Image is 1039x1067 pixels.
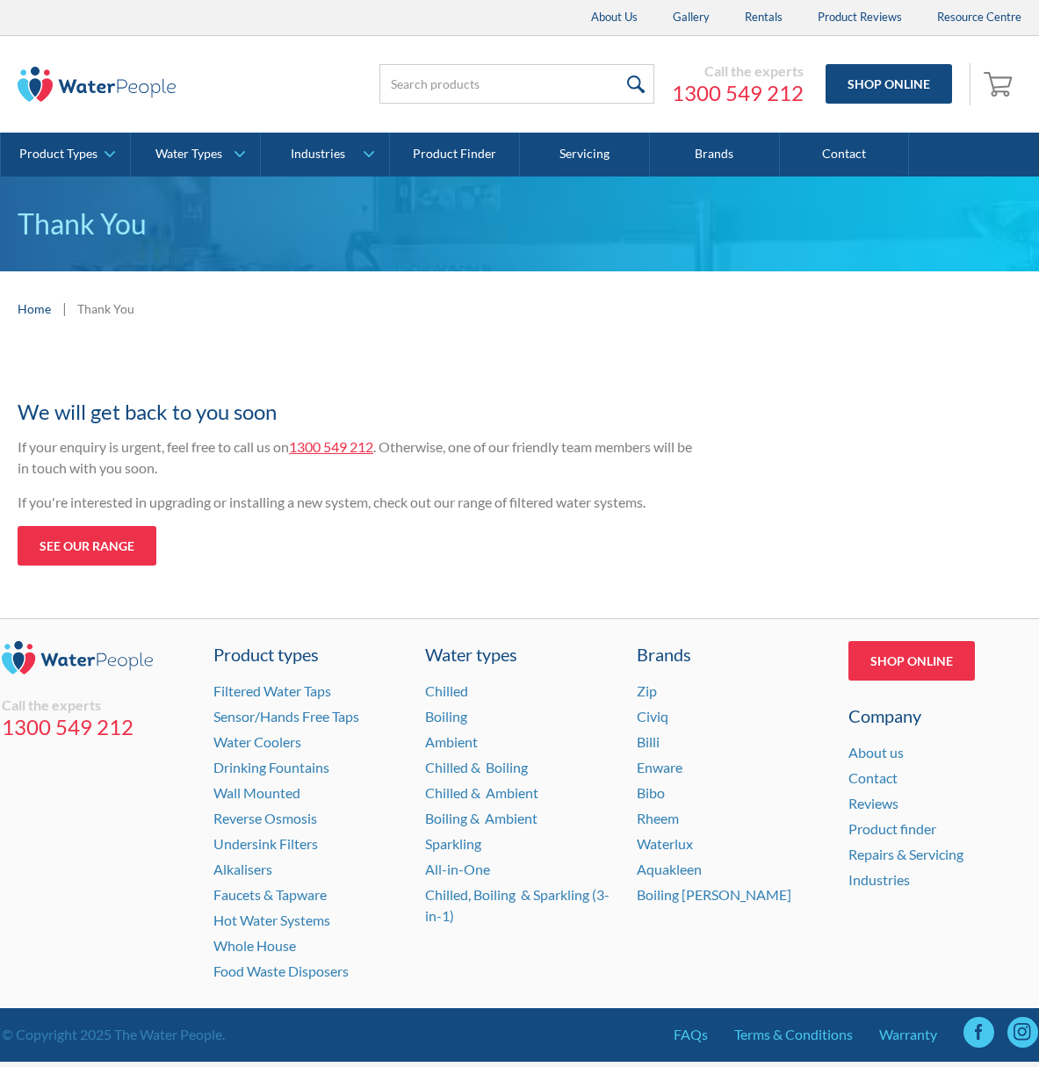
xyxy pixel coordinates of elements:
[672,62,804,80] div: Call the experts
[848,795,898,811] a: Reviews
[672,80,804,106] a: 1300 549 212
[19,147,97,162] div: Product Types
[848,703,1038,729] div: Company
[637,835,693,852] a: Waterlux
[390,133,520,177] a: Product Finder
[291,147,345,162] div: Industries
[637,733,660,750] a: Billi
[1,133,130,177] a: Product Types
[60,298,69,319] div: |
[213,682,331,699] a: Filtered Water Taps
[213,937,296,954] a: Whole House
[213,759,329,775] a: Drinking Fountains
[213,962,349,979] a: Food Waste Disposers
[2,714,191,740] a: 1300 549 212
[848,744,904,761] a: About us
[848,769,898,786] a: Contact
[826,64,952,104] a: Shop Online
[879,1024,937,1045] a: Warranty
[637,759,682,775] a: Enware
[18,526,156,566] a: See our range
[2,1024,225,1045] div: © Copyright 2025 The Water People.
[637,810,679,826] a: Rheem
[155,147,222,162] div: Water Types
[650,133,780,177] a: Brands
[18,364,703,387] h1: Thanks for your enquiry
[848,871,910,888] a: Industries
[213,912,330,928] a: Hot Water Systems
[637,886,791,903] a: Boiling [PERSON_NAME]
[213,886,327,903] a: Faucets & Tapware
[979,63,1021,105] a: Open cart
[734,1024,853,1045] a: Terms & Conditions
[213,641,403,667] a: Product types
[637,861,702,877] a: Aquakleen
[18,203,1021,245] p: Thank You
[131,133,260,177] a: Water Types
[213,708,359,725] a: Sensor/Hands Free Taps
[213,733,301,750] a: Water Coolers
[637,682,657,699] a: Zip
[637,641,826,667] div: Brands
[213,835,318,852] a: Undersink Filters
[425,784,538,801] a: Chilled & Ambient
[18,436,703,479] p: If your enquiry is urgent, feel free to call us on . Otherwise, one of our friendly team members ...
[848,820,936,837] a: Product finder
[18,396,703,428] h2: We will get back to you soon
[848,641,975,681] a: Shop Online
[2,696,191,714] div: Call the experts
[637,784,665,801] a: Bibo
[425,886,610,924] a: Chilled, Boiling & Sparkling (3-in-1)
[18,67,176,102] img: The Water People
[520,133,650,177] a: Servicing
[780,133,910,177] a: Contact
[425,861,490,877] a: All-in-One
[261,133,390,177] a: Industries
[18,492,703,513] p: If you're interested in upgrading or installing a new system, check out our range of filtered wat...
[213,861,272,877] a: Alkalisers
[425,733,478,750] a: Ambient
[18,299,51,318] a: Home
[637,708,668,725] a: Civiq
[848,846,963,862] a: Repairs & Servicing
[213,810,317,826] a: Reverse Osmosis
[425,682,468,699] a: Chilled
[425,708,467,725] a: Boiling
[425,759,528,775] a: Chilled & Boiling
[379,64,654,104] input: Search products
[425,641,615,667] a: Water types
[77,299,134,318] div: Thank You
[425,835,481,852] a: Sparkling
[674,1024,708,1045] a: FAQs
[213,784,300,801] a: Wall Mounted
[425,810,538,826] a: Boiling & Ambient
[984,69,1017,97] img: shopping cart
[289,438,373,455] a: 1300 549 212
